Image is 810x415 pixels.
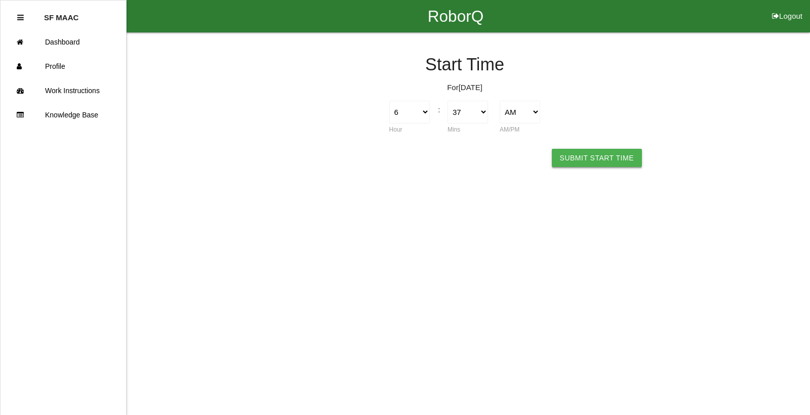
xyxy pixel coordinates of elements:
a: Work Instructions [1,78,126,103]
p: For [DATE] [152,82,778,94]
p: SF MAAC [44,6,78,22]
div: : [435,101,441,116]
a: Knowledge Base [1,103,126,127]
label: AM/PM [500,126,519,133]
h4: Start Time [152,55,778,74]
button: Submit Start Time [552,149,642,167]
label: Mins [448,126,460,133]
div: Close [17,6,24,30]
a: Profile [1,54,126,78]
label: Hour [389,126,402,133]
a: Dashboard [1,30,126,54]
